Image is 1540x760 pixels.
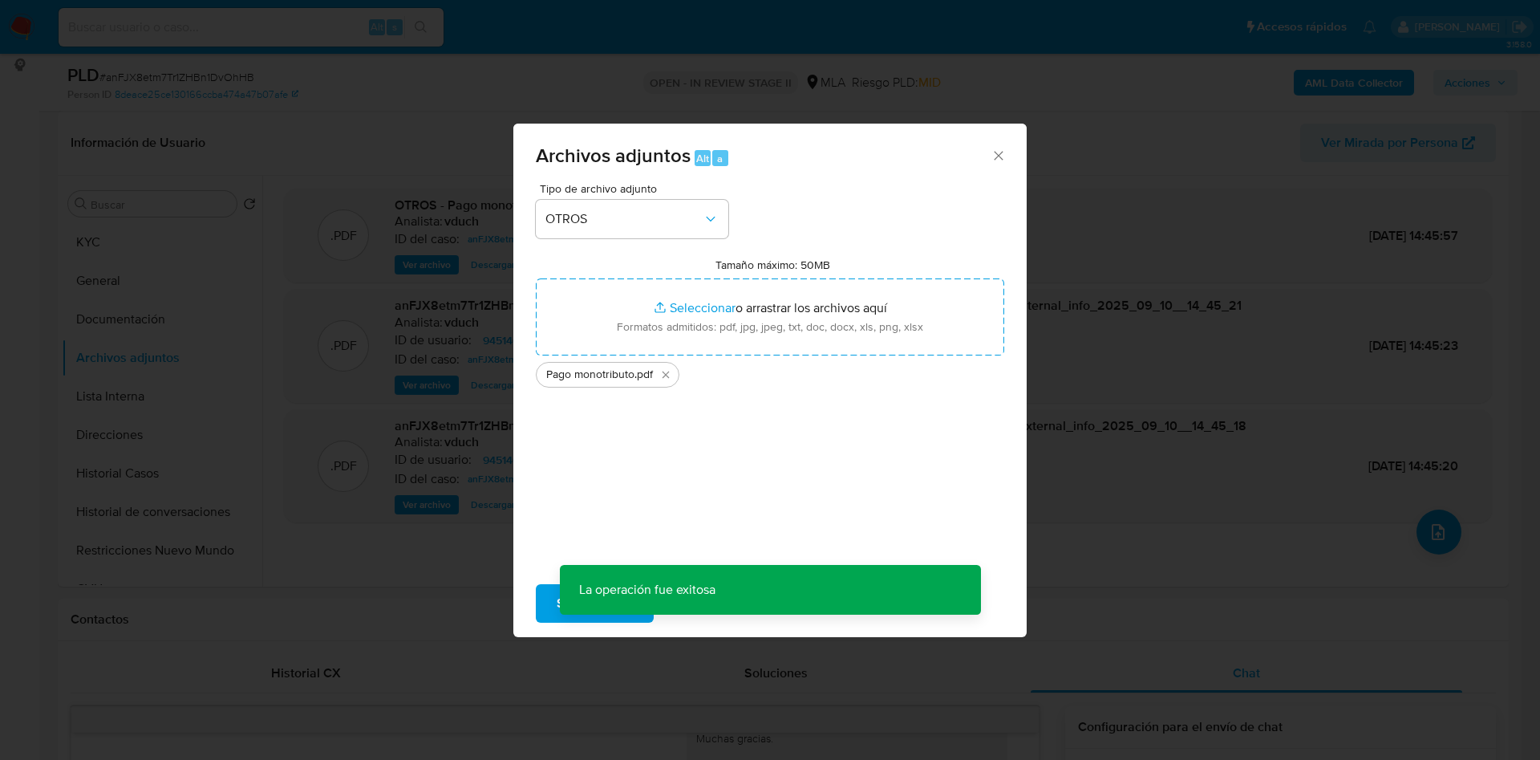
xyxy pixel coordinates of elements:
[546,367,634,383] span: Pago monotributo
[536,356,1004,388] ul: Archivos seleccionados
[681,586,733,621] span: Cancelar
[557,586,633,621] span: Subir archivo
[656,365,675,384] button: Eliminar Pago monotributo.pdf
[540,183,732,194] span: Tipo de archivo adjunto
[560,565,735,615] p: La operación fue exitosa
[536,584,654,623] button: Subir archivo
[717,151,723,166] span: a
[696,151,709,166] span: Alt
[536,200,728,238] button: OTROS
[634,367,653,383] span: .pdf
[536,141,691,169] span: Archivos adjuntos
[545,211,703,227] span: OTROS
[715,258,830,272] label: Tamaño máximo: 50MB
[991,148,1005,162] button: Cerrar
